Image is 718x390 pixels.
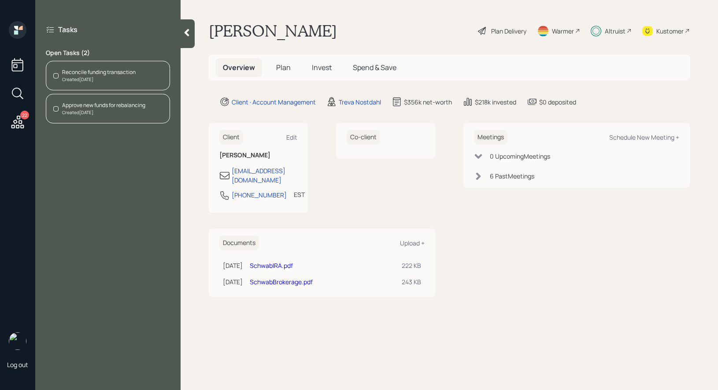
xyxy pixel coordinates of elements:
div: Altruist [605,26,625,36]
h1: [PERSON_NAME] [209,21,337,41]
div: $218k invested [475,97,516,107]
div: Log out [7,360,28,369]
div: Created [DATE] [62,109,145,116]
h6: Documents [219,236,259,250]
div: Created [DATE] [62,76,136,83]
span: Plan [276,63,291,72]
div: EST [294,190,305,199]
div: [EMAIL_ADDRESS][DOMAIN_NAME] [232,166,297,185]
label: Open Tasks ( 2 ) [46,48,170,57]
span: Invest [312,63,332,72]
h6: Co-client [347,130,380,145]
div: Warmer [552,26,574,36]
div: Approve new funds for rebalancing [62,101,145,109]
div: 243 KB [402,277,421,286]
div: Plan Delivery [491,26,526,36]
div: Client · Account Management [232,97,316,107]
div: [DATE] [223,277,243,286]
a: SchwabBrokerage.pdf [250,278,313,286]
div: 22 [20,111,29,119]
div: 6 Past Meeting s [490,171,534,181]
span: Overview [223,63,255,72]
div: Schedule New Meeting + [609,133,679,141]
h6: [PERSON_NAME] [219,152,297,159]
div: $0 deposited [539,97,576,107]
div: Treva Nostdahl [339,97,381,107]
div: $356k net-worth [404,97,452,107]
label: Tasks [58,25,78,34]
span: Spend & Save [353,63,396,72]
img: treva-nostdahl-headshot.png [9,332,26,350]
div: [PHONE_NUMBER] [232,190,287,200]
div: Edit [286,133,297,141]
div: 222 KB [402,261,421,270]
div: 0 Upcoming Meeting s [490,152,550,161]
a: SchwabIRA.pdf [250,261,293,270]
div: Upload + [400,239,425,247]
h6: Meetings [474,130,507,145]
div: Kustomer [656,26,684,36]
div: Reconcile funding transaction [62,68,136,76]
h6: Client [219,130,243,145]
div: [DATE] [223,261,243,270]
